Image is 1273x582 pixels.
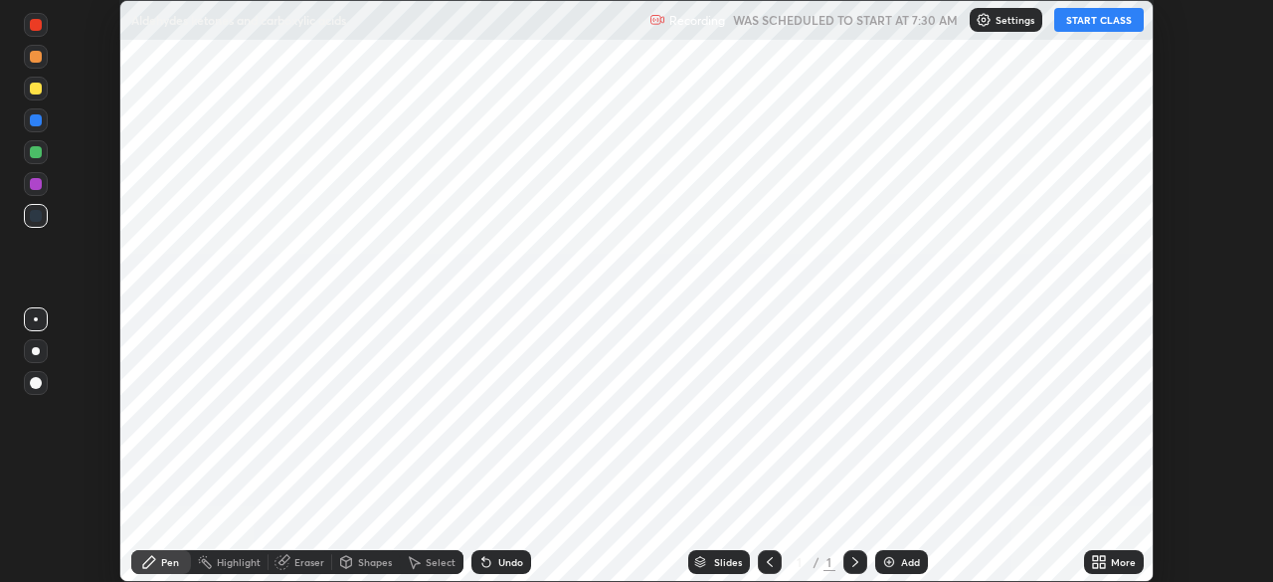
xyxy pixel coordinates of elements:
div: Slides [714,557,742,567]
div: Select [426,557,455,567]
div: Undo [498,557,523,567]
div: Add [901,557,920,567]
div: More [1111,557,1136,567]
h5: WAS SCHEDULED TO START AT 7:30 AM [733,11,958,29]
p: Aldehydes ketones and carboxylic acids [131,12,346,28]
div: Shapes [358,557,392,567]
div: Highlight [217,557,261,567]
p: Settings [996,15,1034,25]
div: Eraser [294,557,324,567]
div: 1 [823,553,835,571]
div: Pen [161,557,179,567]
div: 1 [790,556,810,568]
img: add-slide-button [881,554,897,570]
button: START CLASS [1054,8,1144,32]
img: class-settings-icons [976,12,992,28]
img: recording.375f2c34.svg [649,12,665,28]
div: / [814,556,819,568]
p: Recording [669,13,725,28]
